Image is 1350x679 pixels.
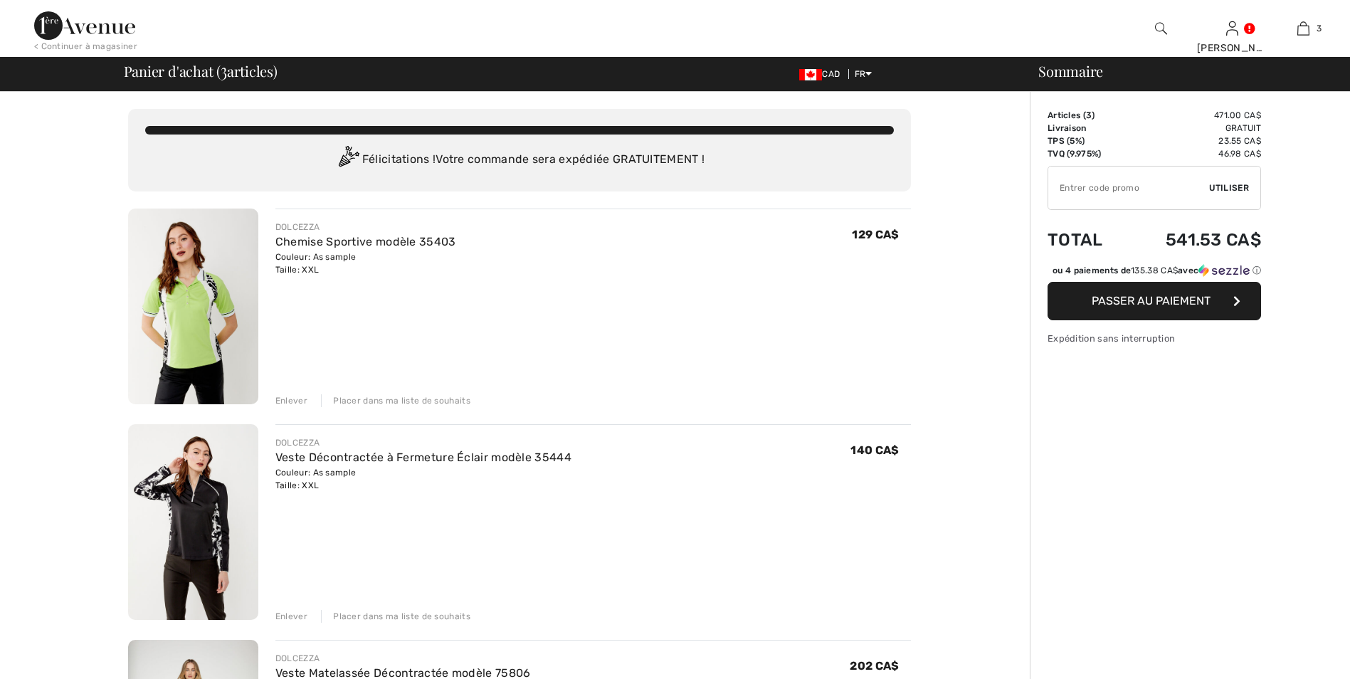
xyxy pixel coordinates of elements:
[1268,20,1338,37] a: 3
[1198,264,1250,277] img: Sezzle
[1048,122,1126,135] td: Livraison
[1197,41,1267,56] div: [PERSON_NAME]
[1297,20,1309,37] img: Mon panier
[1048,135,1126,147] td: TPS (5%)
[1126,147,1261,160] td: 46.98 CA$
[128,209,258,404] img: Chemise Sportive modèle 35403
[221,60,227,79] span: 3
[850,659,899,673] span: 202 CA$
[1131,265,1178,275] span: 135.38 CA$
[1086,110,1092,120] span: 3
[275,652,531,665] div: DOLCEZZA
[1048,282,1261,320] button: Passer au paiement
[334,146,362,174] img: Congratulation2.svg
[34,11,135,40] img: 1ère Avenue
[321,610,470,623] div: Placer dans ma liste de souhaits
[1226,20,1238,37] img: Mes infos
[275,466,571,492] div: Couleur: As sample Taille: XXL
[1126,109,1261,122] td: 471.00 CA$
[799,69,822,80] img: Canadian Dollar
[850,443,899,457] span: 140 CA$
[1126,135,1261,147] td: 23.55 CA$
[275,610,307,623] div: Enlever
[1048,264,1261,282] div: ou 4 paiements de135.38 CA$avecSezzle Cliquez pour en savoir plus sur Sezzle
[275,436,571,449] div: DOLCEZZA
[1053,264,1261,277] div: ou 4 paiements de avec
[275,394,307,407] div: Enlever
[1048,216,1126,264] td: Total
[855,69,872,79] span: FR
[1126,216,1261,264] td: 541.53 CA$
[34,40,137,53] div: < Continuer à magasiner
[321,394,470,407] div: Placer dans ma liste de souhaits
[799,69,845,79] span: CAD
[1126,122,1261,135] td: Gratuit
[1226,21,1238,35] a: Se connecter
[275,251,456,276] div: Couleur: As sample Taille: XXL
[124,64,278,78] span: Panier d'achat ( articles)
[275,221,456,233] div: DOLCEZZA
[1048,332,1261,345] div: Expédition sans interruption
[1048,147,1126,160] td: TVQ (9.975%)
[1092,294,1211,307] span: Passer au paiement
[1209,181,1249,194] span: Utiliser
[852,228,899,241] span: 129 CA$
[145,146,894,174] div: Félicitations ! Votre commande sera expédiée GRATUITEMENT !
[275,235,456,248] a: Chemise Sportive modèle 35403
[1048,167,1209,209] input: Code promo
[1048,109,1126,122] td: Articles ( )
[275,451,571,464] a: Veste Décontractée à Fermeture Éclair modèle 35444
[1317,22,1322,35] span: 3
[1155,20,1167,37] img: recherche
[1021,64,1341,78] div: Sommaire
[128,424,258,620] img: Veste Décontractée à Fermeture Éclair modèle 35444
